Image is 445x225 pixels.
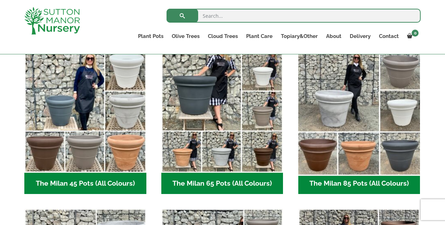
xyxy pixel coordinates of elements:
a: Visit product category The Milan 85 Pots (All Colours) [298,51,420,194]
a: Visit product category The Milan 65 Pots (All Colours) [161,51,283,194]
h2: The Milan 85 Pots (All Colours) [298,173,420,194]
h2: The Milan 45 Pots (All Colours) [24,173,146,194]
a: Delivery [346,31,375,41]
a: 0 [403,31,421,41]
h2: The Milan 65 Pots (All Colours) [161,173,283,194]
a: Olive Trees [168,31,204,41]
a: Cloud Trees [204,31,242,41]
a: Visit product category The Milan 45 Pots (All Colours) [24,51,146,194]
a: About [322,31,346,41]
img: The Milan 65 Pots (All Colours) [161,51,283,173]
img: logo [24,7,80,34]
a: Plant Care [242,31,277,41]
a: Plant Pots [134,31,168,41]
input: Search... [167,9,421,23]
img: The Milan 45 Pots (All Colours) [24,51,146,173]
a: Topiary&Other [277,31,322,41]
img: The Milan 85 Pots (All Colours) [295,47,423,176]
a: Contact [375,31,403,41]
span: 0 [412,30,419,37]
